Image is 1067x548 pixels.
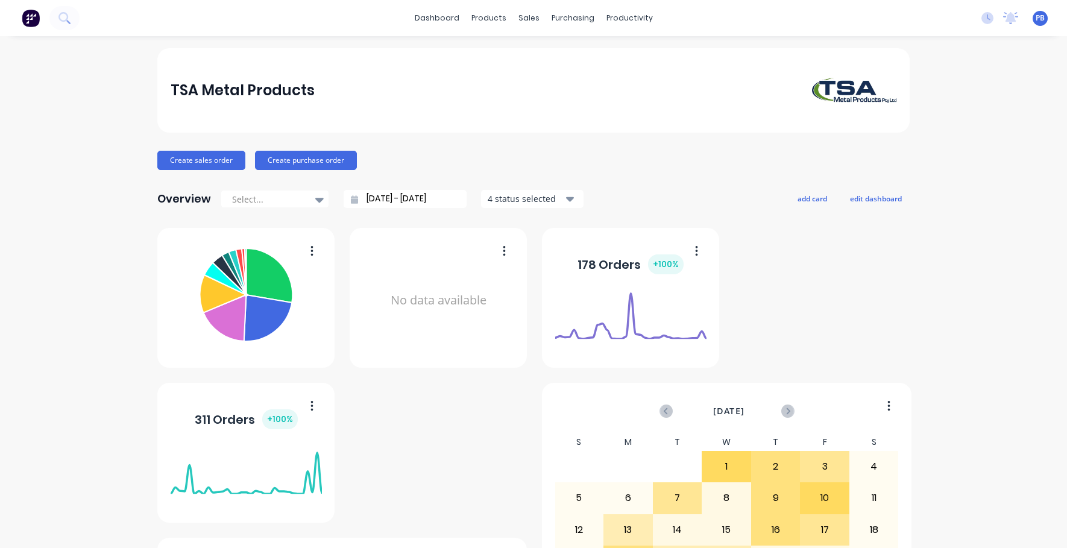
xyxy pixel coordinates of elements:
[512,9,546,27] div: sales
[790,191,835,206] button: add card
[578,254,684,274] div: 178 Orders
[850,483,898,513] div: 11
[801,452,849,482] div: 3
[648,254,684,274] div: + 100 %
[850,452,898,482] div: 4
[800,433,849,451] div: F
[653,483,702,513] div: 7
[752,452,800,482] div: 2
[702,483,751,513] div: 8
[555,515,603,545] div: 12
[849,433,899,451] div: S
[1036,13,1045,24] span: PB
[157,151,245,170] button: Create sales order
[751,433,801,451] div: T
[171,78,315,102] div: TSA Metal Products
[713,405,744,418] span: [DATE]
[604,515,652,545] div: 13
[409,9,465,27] a: dashboard
[842,191,910,206] button: edit dashboard
[850,515,898,545] div: 18
[801,483,849,513] div: 10
[600,9,659,27] div: productivity
[604,483,652,513] div: 6
[752,515,800,545] div: 16
[812,78,896,103] img: TSA Metal Products
[546,9,600,27] div: purchasing
[702,433,751,451] div: W
[653,433,702,451] div: T
[488,192,564,205] div: 4 status selected
[465,9,512,27] div: products
[22,9,40,27] img: Factory
[262,409,298,429] div: + 100 %
[157,187,211,211] div: Overview
[255,151,357,170] button: Create purchase order
[481,190,584,208] button: 4 status selected
[653,515,702,545] div: 14
[702,452,751,482] div: 1
[603,433,653,451] div: M
[752,483,800,513] div: 9
[363,244,514,357] div: No data available
[702,515,751,545] div: 15
[555,483,603,513] div: 5
[555,433,604,451] div: S
[801,515,849,545] div: 17
[195,409,298,429] div: 311 Orders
